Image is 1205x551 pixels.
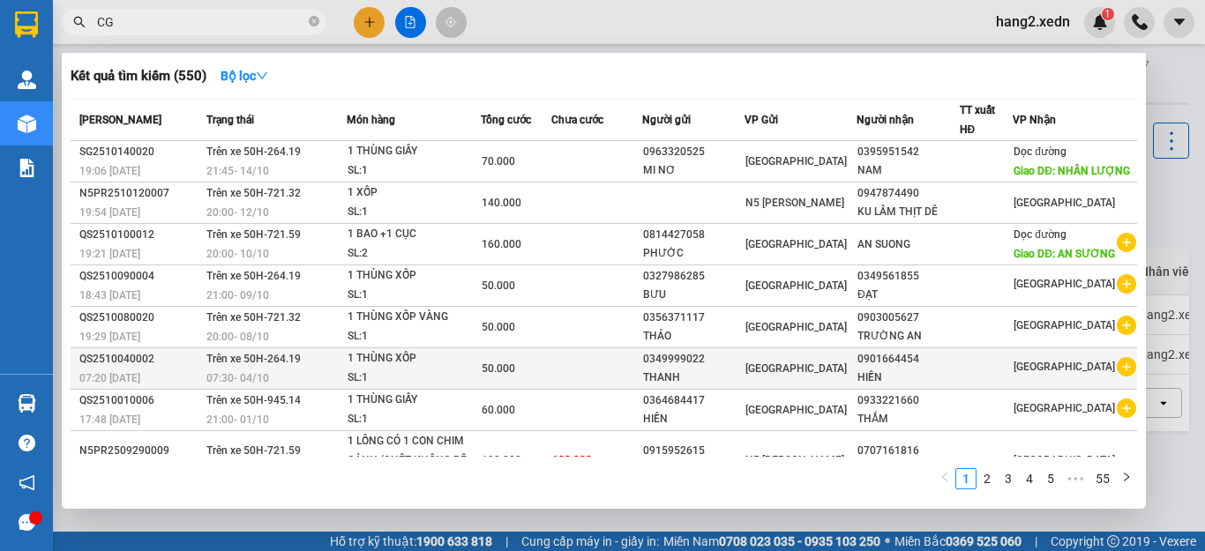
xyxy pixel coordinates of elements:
span: N5 [PERSON_NAME] [745,197,844,209]
div: AN SUONG [857,235,958,254]
span: 160.000 [482,238,521,250]
button: right [1116,468,1137,489]
span: 19:54 [DATE] [79,206,140,219]
a: 3 [999,469,1018,488]
a: 4 [1020,469,1039,488]
span: 100.000 [552,454,592,466]
div: THANH [643,369,744,387]
span: Trên xe 50H-721.59 [206,228,301,241]
span: [GEOGRAPHIC_DATA] [1014,197,1115,209]
span: notification [19,474,35,491]
div: 1 THÙNG XỐP [348,266,480,286]
span: 17:48 [DATE] [79,413,140,426]
div: 1 LỒNG CÓ 1 CON CHIM CẢNH (CHẾT KHÔNG ĐÊ... [348,432,480,470]
li: Next 5 Pages [1061,468,1089,489]
div: 0364684417 [643,391,744,410]
a: 55 [1090,469,1115,488]
div: 0349561855 [857,267,958,286]
div: SL: 1 [348,369,480,388]
span: 50.000 [482,362,515,375]
div: N5PR2509290009 [79,442,201,460]
span: left [939,472,950,482]
img: warehouse-icon [18,71,36,89]
span: TT xuất HĐ [960,104,995,136]
button: Bộ lọcdown [206,62,282,90]
span: [GEOGRAPHIC_DATA] [745,238,847,250]
div: PHƯỚC [643,244,744,263]
span: 07:20 [DATE] [79,372,140,384]
div: HIỀN [643,410,744,428]
span: 21:00 - 09/10 [206,289,269,302]
div: N5PR2510120007 [79,184,201,203]
span: close-circle [309,14,319,31]
span: plus-circle [1117,357,1136,376]
li: 1 [955,468,977,489]
span: down [256,70,268,82]
li: Next Page [1116,468,1137,489]
span: close-circle [309,16,319,26]
span: search [73,16,86,28]
span: 18:43 [DATE] [79,289,140,302]
div: THẢO [643,327,744,346]
span: plus-circle [1117,274,1136,294]
span: 60.000 [482,404,515,416]
div: 1 THÙNG GIẤY [348,142,480,161]
span: Giao DĐ: AN SƯƠNG [1014,248,1115,260]
span: 50.000 [482,321,515,333]
span: plus-circle [1117,316,1136,335]
div: ĐẠT [857,286,958,304]
span: right [1121,472,1132,482]
span: Trạng thái [206,114,254,126]
span: 07:30 - 04/10 [206,372,269,384]
input: Tìm tên, số ĐT hoặc mã đơn [97,12,305,32]
span: Trên xe 50H-945.14 [206,394,301,406]
span: [GEOGRAPHIC_DATA] [745,362,847,375]
span: Chưa cước [551,114,603,126]
img: solution-icon [18,159,36,177]
li: 5 [1040,468,1061,489]
li: 2 [977,468,998,489]
div: 0901664454 [857,350,958,369]
div: QS2510100012 [79,226,201,244]
div: HIỀN [857,369,958,387]
span: question-circle [19,435,35,451]
li: 4 [1019,468,1040,489]
span: 50.000 [482,279,515,292]
span: Trên xe 50H-264.19 [206,270,301,282]
div: 1 THÙNG XỐP VÀNG [348,308,480,327]
div: SL: 1 [348,410,480,429]
img: logo-vxr [15,11,38,38]
span: [GEOGRAPHIC_DATA] [1014,319,1115,331]
strong: Bộ lọc [221,69,268,83]
button: left [934,468,955,489]
h3: Kết quả tìm kiếm ( 550 ) [71,67,206,86]
span: 100.000 [482,454,521,466]
div: 0947874490 [857,184,958,203]
span: plus-circle [1117,233,1136,252]
span: Dọc đường [1014,145,1067,158]
div: QS2510010006 [79,391,201,410]
div: 0915952615 [643,442,744,460]
div: 1 THÙNG GIẤY [348,391,480,410]
span: [PERSON_NAME] [79,114,161,126]
li: 3 [998,468,1019,489]
div: NAM [857,161,958,180]
div: 0707161816 [857,442,958,460]
div: SL: 1 [348,327,480,346]
span: Trên xe 50H-264.19 [206,145,301,158]
div: SL: 1 [348,203,480,222]
div: 0356371117 [643,309,744,327]
div: QS2510090004 [79,267,201,286]
span: [GEOGRAPHIC_DATA] [1014,278,1115,290]
span: Trên xe 50H-721.32 [206,311,301,324]
span: [GEOGRAPHIC_DATA] [1014,454,1115,466]
li: Previous Page [934,468,955,489]
img: warehouse-icon [18,115,36,133]
div: BƯU [643,286,744,304]
span: 21:45 - 14/10 [206,165,269,177]
div: 0395951542 [857,143,958,161]
span: [GEOGRAPHIC_DATA] [745,404,847,416]
span: [GEOGRAPHIC_DATA] [745,321,847,333]
a: 5 [1041,469,1060,488]
span: 20:00 - 08/10 [206,331,269,343]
